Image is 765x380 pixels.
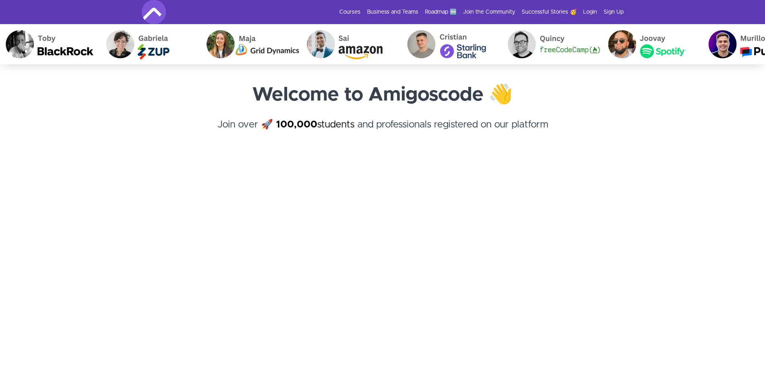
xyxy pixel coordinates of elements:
[583,8,597,16] a: Login
[367,8,418,16] a: Business and Teams
[425,8,457,16] a: Roadmap 🆕
[463,8,515,16] a: Join the Community
[522,8,577,16] a: Successful Stories 🥳
[401,24,501,64] img: Cristian
[100,24,200,64] img: Gabriela
[200,24,300,64] img: Maja
[339,8,361,16] a: Courses
[300,24,401,64] img: Sai
[252,85,513,105] strong: Welcome to Amigoscode 👋
[602,24,702,64] img: Joovay
[276,120,317,129] strong: 100,000
[142,117,624,146] h4: Join over 🚀 and professionals registered on our platform
[604,8,624,16] a: Sign Up
[276,120,355,129] a: 100,000students
[501,24,602,64] img: Quincy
